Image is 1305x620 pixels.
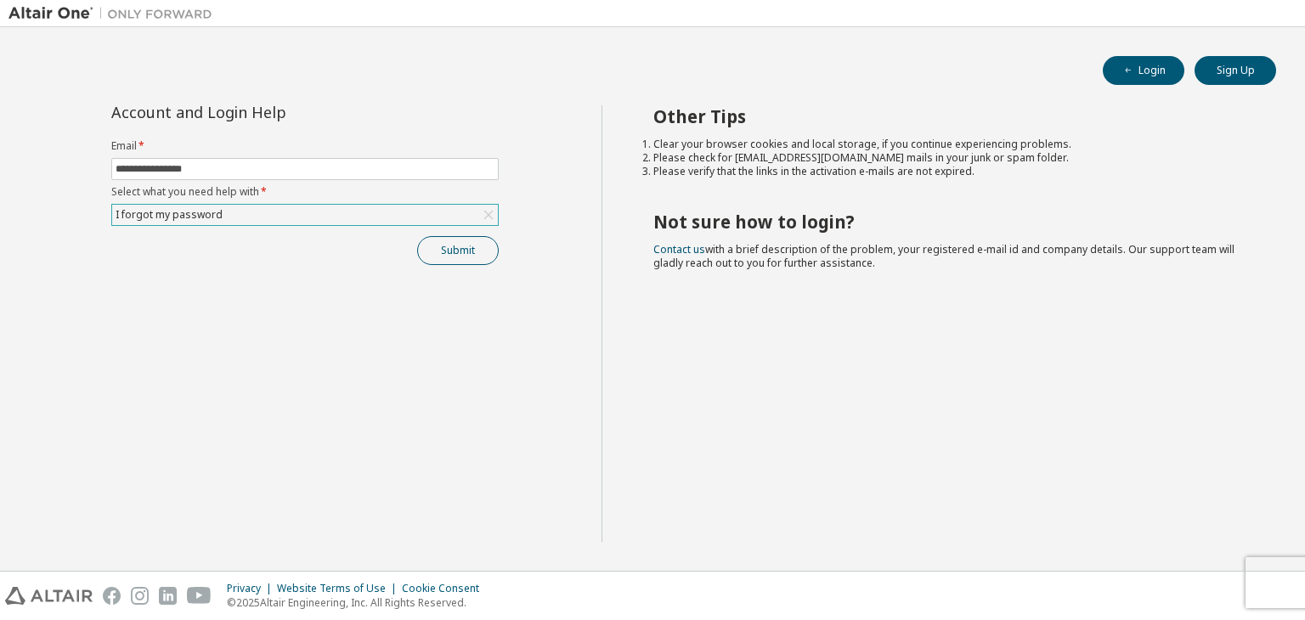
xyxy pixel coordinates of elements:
span: with a brief description of the problem, your registered e-mail id and company details. Our suppo... [653,242,1234,270]
label: Email [111,139,499,153]
img: facebook.svg [103,587,121,605]
a: Contact us [653,242,705,256]
li: Clear your browser cookies and local storage, if you continue experiencing problems. [653,138,1246,151]
p: © 2025 Altair Engineering, Inc. All Rights Reserved. [227,595,489,610]
img: linkedin.svg [159,587,177,605]
img: instagram.svg [131,587,149,605]
h2: Not sure how to login? [653,211,1246,233]
h2: Other Tips [653,105,1246,127]
li: Please verify that the links in the activation e-mails are not expired. [653,165,1246,178]
label: Select what you need help with [111,185,499,199]
button: Login [1103,56,1184,85]
div: Cookie Consent [402,582,489,595]
li: Please check for [EMAIL_ADDRESS][DOMAIN_NAME] mails in your junk or spam folder. [653,151,1246,165]
div: I forgot my password [112,205,498,225]
button: Sign Up [1195,56,1276,85]
div: I forgot my password [113,206,225,224]
button: Submit [417,236,499,265]
div: Account and Login Help [111,105,421,119]
div: Website Terms of Use [277,582,402,595]
img: Altair One [8,5,221,22]
img: youtube.svg [187,587,212,605]
div: Privacy [227,582,277,595]
img: altair_logo.svg [5,587,93,605]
